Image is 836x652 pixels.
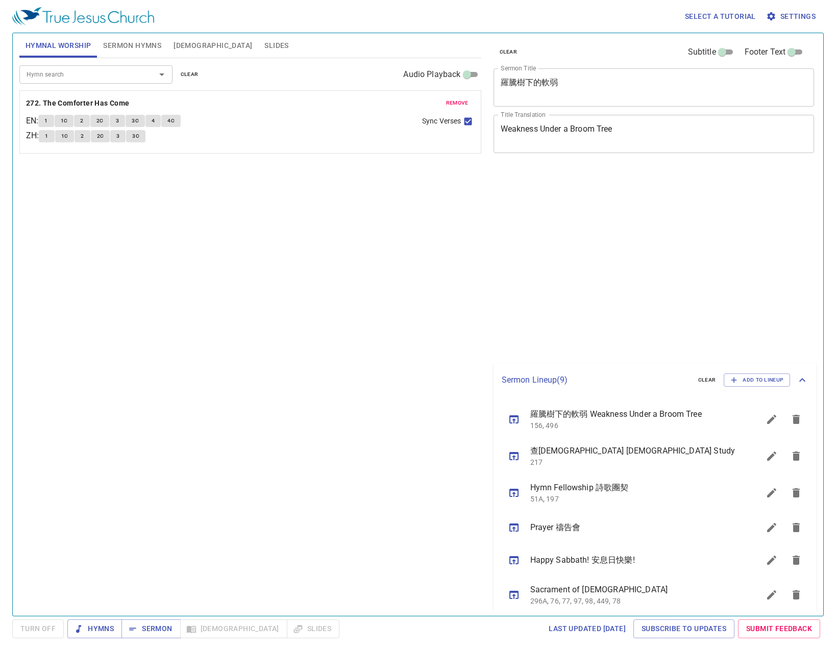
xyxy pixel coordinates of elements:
img: True Jesus Church [12,7,154,26]
button: 1C [55,115,74,127]
p: 217 [530,457,735,467]
button: Open [155,67,169,82]
span: Submit Feedback [746,622,812,635]
button: remove [440,97,475,109]
iframe: from-child [489,164,751,359]
span: Hymnal Worship [26,39,91,52]
span: Select a tutorial [685,10,756,23]
button: 2 [74,115,89,127]
span: 3 [116,132,119,141]
span: clear [181,70,199,79]
span: 羅騰樹下的軟弱 Weakness Under a Broom Tree [530,408,735,420]
button: 1 [38,115,54,127]
button: 2 [75,130,90,142]
span: Settings [768,10,816,23]
button: 1 [39,130,54,142]
span: 1 [44,116,47,126]
span: 查[DEMOGRAPHIC_DATA] [DEMOGRAPHIC_DATA] Study [530,445,735,457]
span: 1C [61,132,68,141]
button: 4 [145,115,161,127]
div: Sermon Lineup(9)clearAdd to Lineup [494,363,817,397]
button: 4C [161,115,181,127]
b: 272. The Comforter Has Come [26,97,130,110]
button: 2C [90,115,110,127]
span: Sermon Hymns [103,39,161,52]
p: 296A, 76, 77, 97, 98, 449, 78 [530,596,735,606]
button: Settings [764,7,820,26]
button: clear [692,374,722,386]
a: Last updated [DATE] [545,619,630,638]
span: 3C [132,116,139,126]
span: Sermon [130,622,172,635]
button: 3C [126,115,145,127]
span: 2 [81,132,84,141]
p: ZH : [26,130,39,142]
span: 2C [96,116,104,126]
button: 272. The Comforter Has Come [26,97,131,110]
p: 51A, 197 [530,494,735,504]
span: Subscribe to Updates [642,622,726,635]
button: 1C [55,130,75,142]
span: Slides [264,39,288,52]
span: Happy Sabbath! 安息日快樂! [530,554,735,566]
button: Add to Lineup [724,373,790,387]
span: Hymn Fellowship 詩歌團契 [530,482,735,494]
span: Sacrament of [DEMOGRAPHIC_DATA] [530,584,735,596]
span: 3 [116,116,119,126]
span: remove [446,98,469,108]
span: clear [500,47,518,57]
button: Select a tutorial [681,7,760,26]
span: Prayer 禱告會 [530,521,735,534]
button: clear [175,68,205,81]
button: 2C [91,130,110,142]
span: 2C [97,132,104,141]
p: EN : [26,115,38,127]
span: Last updated [DATE] [549,622,626,635]
button: 3 [110,115,125,127]
span: 1C [61,116,68,126]
textarea: 羅騰樹下的軟弱 [501,78,807,97]
a: Subscribe to Updates [633,619,734,638]
button: Sermon [121,619,180,638]
button: Hymns [67,619,122,638]
span: Audio Playback [403,68,460,81]
span: 3C [132,132,139,141]
span: 4 [152,116,155,126]
a: Submit Feedback [738,619,820,638]
textarea: Weakness Under a Broom Tree [501,124,807,143]
span: Footer Text [745,46,786,58]
span: [DEMOGRAPHIC_DATA] [174,39,252,52]
p: 156, 496 [530,420,735,431]
button: clear [494,46,524,58]
span: 4C [167,116,175,126]
span: clear [698,375,716,385]
span: Add to Lineup [730,375,783,385]
span: Subtitle [688,46,716,58]
button: 3 [110,130,126,142]
button: 3C [126,130,145,142]
span: Sync Verses [422,116,461,127]
span: 2 [80,116,83,126]
span: 1 [45,132,48,141]
span: Hymns [76,622,114,635]
p: Sermon Lineup ( 9 ) [502,374,690,386]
